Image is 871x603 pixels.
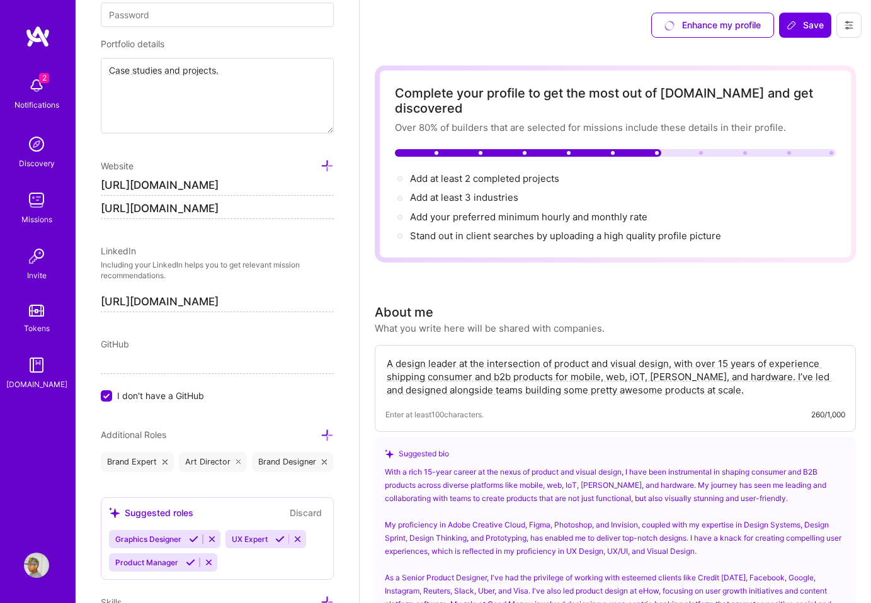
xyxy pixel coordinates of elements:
[395,86,836,116] div: Complete your profile to get the most out of [DOMAIN_NAME] and get discovered
[101,260,334,281] p: Including your LinkedIn helps you to get relevant mission recommendations.
[410,229,721,242] div: Stand out in client searches by uploading a high quality profile picture
[232,534,268,544] span: UX Expert
[115,534,181,544] span: Graphics Designer
[375,322,605,335] div: What you write here will be shared with companies.
[410,211,647,223] span: Add your preferred minimum hourly and monthly rate
[101,245,136,256] span: LinkedIn
[101,429,166,440] span: Additional Roles
[24,553,49,578] img: User Avatar
[24,132,49,157] img: discovery
[293,534,302,544] i: Reject
[322,459,327,465] i: icon Close
[24,73,49,98] img: bell
[101,339,129,349] span: GitHub
[385,449,394,458] i: icon SuggestedTeams
[162,459,168,465] i: icon Close
[101,176,334,196] input: http://...
[186,558,195,567] i: Accept
[101,452,174,472] div: Brand Expert
[101,161,134,171] span: Website
[410,191,518,203] span: Add at least 3 industries
[25,25,50,48] img: logo
[109,506,193,519] div: Suggested roles
[204,558,213,567] i: Reject
[179,452,248,472] div: Art Director
[787,19,824,31] span: Save
[286,505,326,520] button: Discard
[236,459,241,465] i: icon Close
[101,3,334,27] input: Password
[39,73,49,83] span: 2
[207,534,217,544] i: Reject
[375,303,433,322] div: About me
[115,558,178,567] span: Product Manager
[24,188,49,213] img: teamwork
[101,58,334,133] textarea: Case studies and projects.
[252,452,333,472] div: Brand Designer
[275,534,285,544] i: Accept
[385,356,845,398] textarea: A design leader at the intersection of product and visual design, with over 15 years of experienc...
[21,213,52,226] div: Missions
[24,352,49,378] img: guide book
[14,98,59,111] div: Notifications
[101,37,334,50] div: Portfolio details
[395,121,836,134] div: Over 80% of builders that are selected for missions include these details in their profile.
[29,305,44,317] img: tokens
[19,157,55,170] div: Discovery
[385,408,484,421] span: Enter at least 100 characters.
[24,322,50,335] div: Tokens
[811,408,845,421] div: 260/1,000
[189,534,198,544] i: Accept
[385,447,846,460] div: Suggested bio
[6,378,67,391] div: [DOMAIN_NAME]
[410,172,559,184] span: Add at least 2 completed projects
[117,389,204,402] span: I don't have a GitHub
[24,244,49,269] img: Invite
[109,507,120,518] i: icon SuggestedTeams
[27,269,47,282] div: Invite
[101,199,334,219] input: http://...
